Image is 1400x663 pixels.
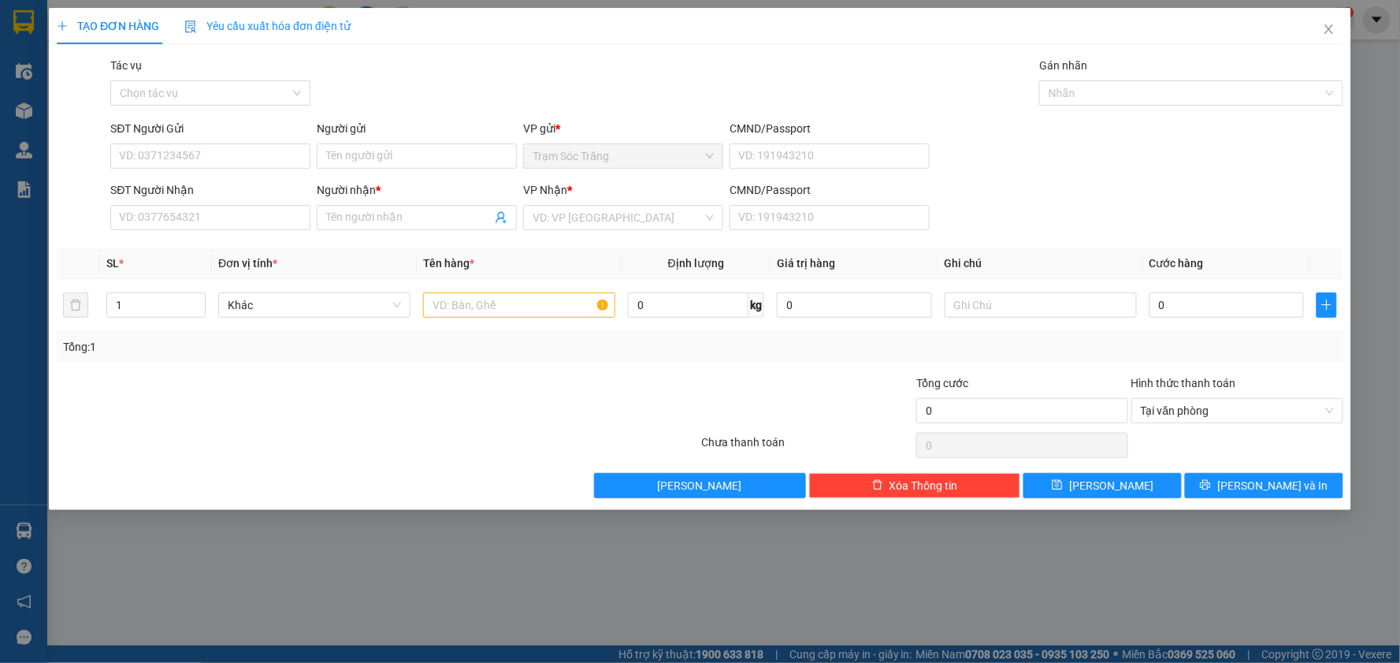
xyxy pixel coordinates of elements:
span: [PERSON_NAME] [1069,477,1153,494]
span: Tên hàng [423,257,474,270]
span: TP.HCM -SÓC TRĂNG [106,39,217,50]
button: deleteXóa Thông tin [809,473,1021,498]
button: plus [1316,292,1336,318]
span: Trạm Sóc Trăng [14,98,169,155]
button: printer[PERSON_NAME] và In [1185,473,1343,498]
input: 0 [777,292,932,318]
span: plus [57,20,68,32]
button: [PERSON_NAME] [594,473,806,498]
span: Gửi: [14,98,169,155]
span: Khác [228,293,401,317]
span: Trạm Sóc Trăng [533,144,715,168]
div: SĐT Người Gửi [110,120,310,137]
span: Giá trị hàng [777,257,835,270]
label: Hình thức thanh toán [1131,377,1236,389]
span: Cước hàng [1149,257,1204,270]
span: [PERSON_NAME] [658,477,742,494]
button: save[PERSON_NAME] [1024,473,1183,498]
span: TẠO ĐƠN HÀNG [57,20,159,32]
span: Yêu cầu xuất hóa đơn điện tử [184,20,351,32]
span: Tại văn phòng [1141,399,1334,423]
div: Người nhận [317,181,517,199]
div: Người gửi [317,120,517,137]
span: save [1052,479,1063,492]
label: Gán nhãn [1040,59,1088,72]
span: close [1323,23,1335,35]
span: plus [1317,299,1335,311]
label: Tác vụ [110,59,142,72]
input: VD: Bàn, Ghế [423,292,615,318]
span: [PERSON_NAME] và In [1218,477,1328,494]
strong: XE KHÁCH MỸ DUYÊN [86,15,250,32]
div: SĐT Người Nhận [110,181,310,199]
span: user-add [496,211,508,224]
span: SL [106,257,119,270]
img: icon [184,20,197,33]
span: Đơn vị tính [218,257,277,270]
span: Xóa Thông tin [889,477,958,494]
div: VP gửi [524,120,724,137]
div: Tổng: 1 [63,338,540,356]
span: printer [1201,479,1212,492]
th: Ghi chú [938,248,1143,279]
span: Tổng cước [916,377,968,389]
span: delete [872,479,883,492]
input: Ghi Chú [945,292,1137,318]
strong: PHIẾU GỬI HÀNG [104,54,232,71]
button: delete [63,292,88,318]
button: Close [1307,8,1351,52]
div: Chưa thanh toán [700,434,915,461]
div: CMND/Passport [730,120,930,137]
div: CMND/Passport [730,181,930,199]
span: kg [748,292,764,318]
span: Định lượng [668,257,724,270]
span: VP Nhận [524,184,568,196]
